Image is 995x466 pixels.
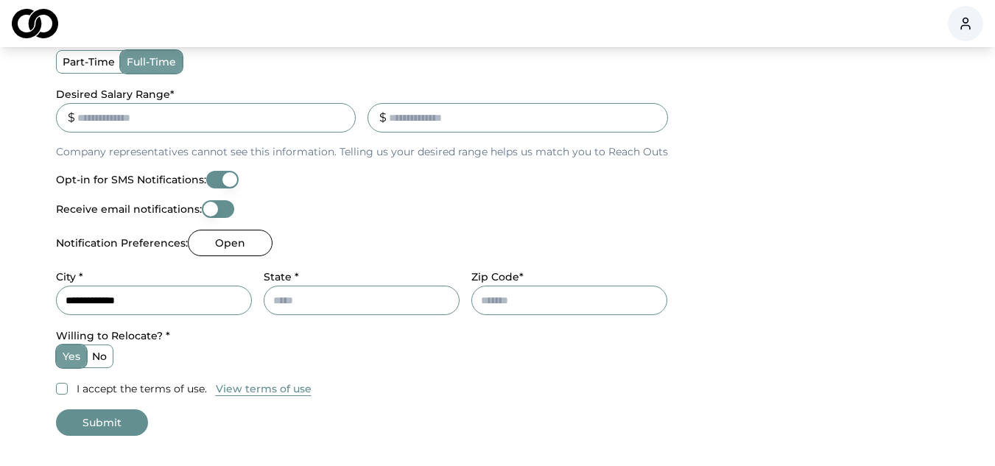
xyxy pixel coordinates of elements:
button: Submit [56,409,148,436]
label: I accept the terms of use. [77,381,207,396]
p: Company representatives cannot see this information. Telling us your desired range helps us match... [56,144,668,159]
div: $ [379,109,387,127]
label: _ [368,88,373,101]
div: $ [68,109,75,127]
label: Opt-in for SMS Notifications: [56,174,206,185]
label: yes [57,345,86,367]
label: Zip Code* [471,270,524,283]
label: Desired Salary Range * [56,88,175,101]
label: State * [264,270,299,283]
button: View terms of use [216,381,312,396]
img: logo [12,9,58,38]
label: part-time [57,51,121,73]
button: Open [188,230,273,256]
label: City * [56,270,83,283]
label: no [86,345,113,367]
label: full-time [121,51,182,73]
a: View terms of use [216,380,312,398]
label: Receive email notifications: [56,204,202,214]
label: Notification Preferences: [56,238,188,248]
label: Willing to Relocate? * [56,329,170,342]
